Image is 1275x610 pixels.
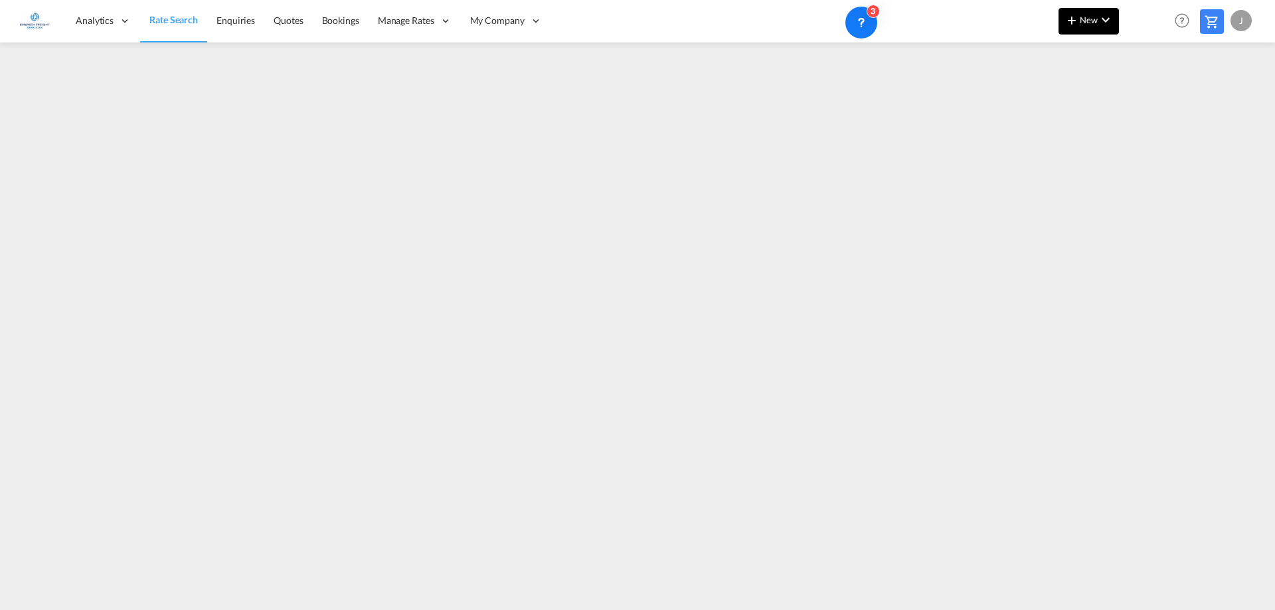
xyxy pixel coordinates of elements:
div: J [1231,10,1252,31]
span: Help [1171,9,1193,32]
span: My Company [470,14,525,27]
span: Enquiries [216,15,255,26]
md-icon: icon-plus 400-fg [1064,12,1080,28]
span: Manage Rates [378,14,434,27]
div: Help [1171,9,1200,33]
span: Quotes [274,15,303,26]
img: e1326340b7c511ef854e8d6a806141ad.jpg [20,6,50,36]
span: Rate Search [149,14,198,25]
md-icon: icon-chevron-down [1098,12,1114,28]
span: Bookings [322,15,359,26]
span: New [1064,15,1114,25]
span: Analytics [76,14,114,27]
button: icon-plus 400-fgNewicon-chevron-down [1059,8,1119,35]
